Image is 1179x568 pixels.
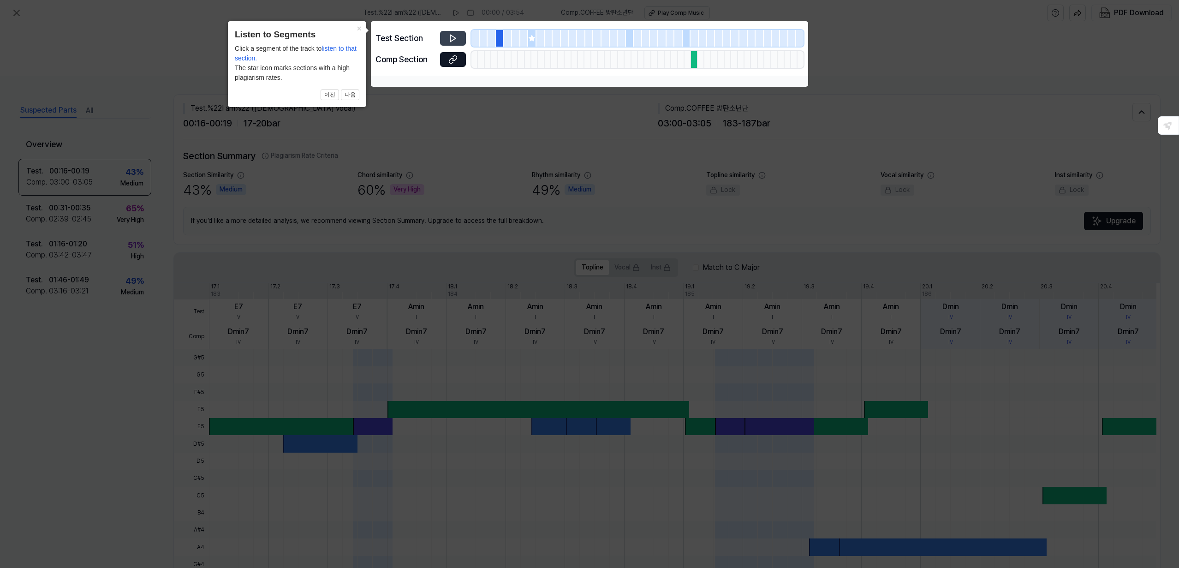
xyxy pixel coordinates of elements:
button: Close [351,21,366,34]
button: 이전 [321,90,339,101]
div: Test Section [375,32,435,45]
div: Click a segment of the track to The star icon marks sections with a high plagiarism rates. [235,44,359,83]
header: Listen to Segments [235,28,359,42]
button: 다음 [341,90,359,101]
span: listen to that section. [235,45,357,62]
div: Comp Section [375,53,435,66]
